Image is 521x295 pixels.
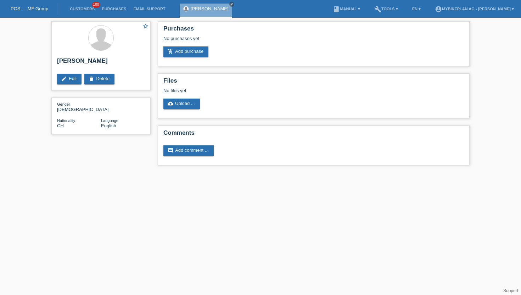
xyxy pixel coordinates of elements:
[163,99,200,109] a: cloud_uploadUpload ...
[57,123,64,128] span: Switzerland
[168,101,173,106] i: cloud_upload
[435,6,442,13] i: account_circle
[61,76,67,82] i: edit
[163,36,464,46] div: No purchases yet
[101,123,116,128] span: English
[89,76,94,82] i: delete
[57,74,82,84] a: editEdit
[409,7,424,11] a: EN ▾
[142,23,149,29] i: star_border
[168,147,173,153] i: comment
[329,7,364,11] a: bookManual ▾
[163,88,380,93] div: No files yet
[142,23,149,30] a: star_border
[66,7,98,11] a: Customers
[57,118,75,123] span: Nationality
[57,102,70,106] span: Gender
[503,288,518,293] a: Support
[11,6,48,11] a: POS — MF Group
[374,6,381,13] i: build
[163,145,214,156] a: commentAdd comment ...
[101,118,118,123] span: Language
[229,2,234,7] a: close
[371,7,402,11] a: buildTools ▾
[57,57,145,68] h2: [PERSON_NAME]
[84,74,114,84] a: deleteDelete
[130,7,169,11] a: Email Support
[57,101,101,112] div: [DEMOGRAPHIC_DATA]
[163,129,464,140] h2: Comments
[230,2,234,6] i: close
[163,46,208,57] a: add_shopping_cartAdd purchase
[92,2,101,8] span: 100
[163,77,464,88] h2: Files
[191,6,229,11] a: [PERSON_NAME]
[333,6,340,13] i: book
[98,7,130,11] a: Purchases
[431,7,517,11] a: account_circleMybikeplan AG - [PERSON_NAME] ▾
[168,49,173,54] i: add_shopping_cart
[163,25,464,36] h2: Purchases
